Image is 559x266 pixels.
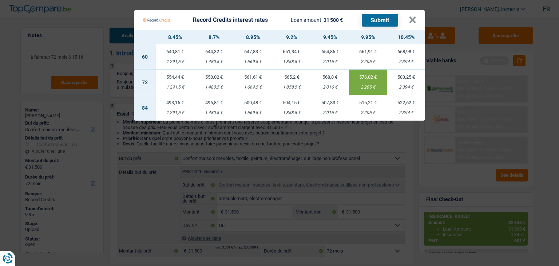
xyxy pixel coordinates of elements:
[272,75,311,79] div: 565,2 €
[272,85,311,90] div: 1 858,5 €
[387,110,425,115] div: 2 394 €
[311,30,349,44] th: 9.45%
[195,110,234,115] div: 1 480,5 €
[291,17,322,23] span: Loan amount:
[195,85,234,90] div: 1 480,5 €
[349,100,387,105] div: 515,21 €
[272,59,311,64] div: 1 858,5 €
[233,75,272,79] div: 561,61 €
[193,17,268,23] div: Record Credits interest rates
[349,85,387,90] div: 2 205 €
[349,110,387,115] div: 2 205 €
[349,30,387,44] th: 9.95%
[233,49,272,54] div: 647,83 €
[195,75,234,79] div: 558,02 €
[233,59,272,64] div: 1 669,5 €
[311,75,349,79] div: 568,8 €
[387,30,425,44] th: 10.45%
[156,75,195,79] div: 554,44 €
[324,17,343,23] span: 31 500 €
[387,85,425,90] div: 2 394 €
[134,95,156,121] td: 84
[349,75,387,79] div: 576,02 €
[349,59,387,64] div: 2 205 €
[349,49,387,54] div: 661,91 €
[156,85,195,90] div: 1 291,5 €
[311,49,349,54] div: 654,86 €
[272,30,311,44] th: 9.2%
[409,16,416,24] button: ×
[311,110,349,115] div: 2 016 €
[387,59,425,64] div: 2 394 €
[233,110,272,115] div: 1 669,5 €
[195,30,234,44] th: 8.7%
[156,49,195,54] div: 640,81 €
[311,85,349,90] div: 2 016 €
[134,44,156,70] td: 60
[156,59,195,64] div: 1 291,5 €
[156,30,195,44] th: 8.45%
[387,100,425,105] div: 522,62 €
[195,100,234,105] div: 496,81 €
[156,110,195,115] div: 1 291,5 €
[387,49,425,54] div: 668,98 €
[272,49,311,54] div: 651,34 €
[195,49,234,54] div: 644,32 €
[134,70,156,95] td: 72
[156,100,195,105] div: 493,16 €
[143,13,170,27] img: Record Credits
[311,59,349,64] div: 2 016 €
[272,110,311,115] div: 1 858,5 €
[233,100,272,105] div: 500,48 €
[195,59,234,64] div: 1 480,5 €
[233,30,272,44] th: 8.95%
[387,75,425,79] div: 583,25 €
[233,85,272,90] div: 1 669,5 €
[362,14,398,27] button: Submit
[272,100,311,105] div: 504,15 €
[311,100,349,105] div: 507,83 €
